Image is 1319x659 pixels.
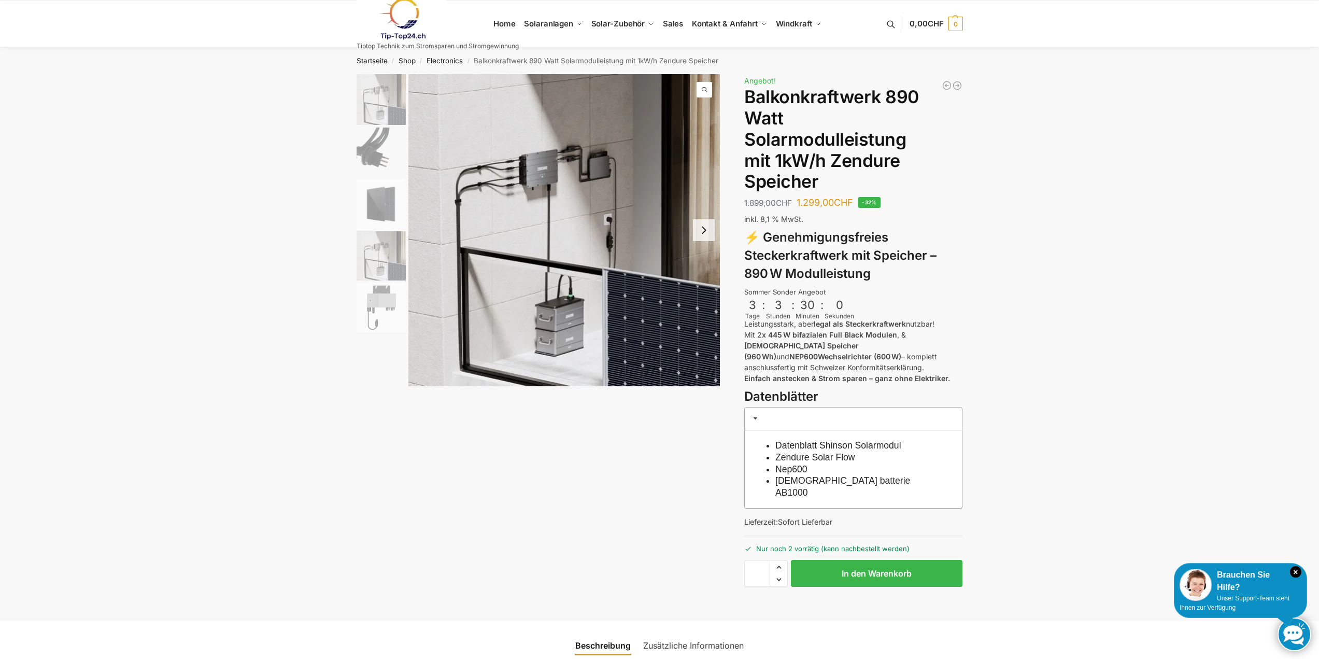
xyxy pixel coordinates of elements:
span: Unser Support-Team steht Ihnen zur Verfügung [1180,595,1289,611]
a: [DEMOGRAPHIC_DATA] batterie AB1000 [775,475,910,498]
a: Steckerkraftwerk mit 4 KW Speicher und 8 Solarmodulen mit 3600 Watt [952,80,962,91]
a: Solaranlagen [520,1,587,47]
div: : [820,298,824,318]
button: Next slide [693,219,715,241]
span: Reduce quantity [770,573,787,586]
img: Customer service [1180,569,1212,601]
div: 0 [826,298,853,312]
span: CHF [776,198,792,208]
span: 0,00 [910,19,943,29]
nav: Breadcrumb [338,47,981,74]
span: Lieferzeit: [744,517,832,526]
span: Increase quantity [770,560,787,574]
a: Nep600 [775,464,807,474]
a: Zusätzliche Informationen [637,633,750,658]
span: Solaranlagen [524,19,573,29]
div: Sekunden [825,312,854,321]
strong: [DEMOGRAPHIC_DATA] Speicher (960 Wh) [744,341,859,361]
a: Solar-Zubehör [587,1,658,47]
div: : [762,298,765,318]
h1: Balkonkraftwerk 890 Watt Solarmodulleistung mit 1kW/h Zendure Speicher [744,87,962,192]
a: Windkraft [771,1,826,47]
span: Sales [663,19,684,29]
a: Startseite [357,57,388,65]
div: Minuten [796,312,819,321]
div: 30 [797,298,818,312]
strong: Einfach anstecken & Strom sparen – ganz ohne Elektriker. [744,374,950,383]
span: Angebot! [744,76,776,85]
strong: NEP600Wechselrichter (600 W) [789,352,901,361]
div: 3 [767,298,789,312]
span: 0 [948,17,963,31]
bdi: 1.299,00 [797,197,853,208]
i: Schließen [1290,566,1301,578]
strong: x 445 W bifazialen Full Black Modulen [762,330,897,339]
span: -32% [858,197,881,208]
h3: Datenblätter [744,388,962,406]
span: CHF [834,197,853,208]
a: Kontakt & Anfahrt [687,1,771,47]
span: inkl. 8,1 % MwSt. [744,215,803,223]
img: Zendure-solar-flow-Batteriespeicher für Balkonkraftwerke [357,231,406,281]
a: Beschreibung [569,633,637,658]
img: Zendure-solar-flow-Batteriespeicher für Balkonkraftwerke [408,74,720,386]
p: Tiptop Technik zum Stromsparen und Stromgewinnung [357,43,519,49]
span: CHF [928,19,944,29]
div: : [791,298,795,318]
span: Kontakt & Anfahrt [692,19,758,29]
div: Stunden [766,312,790,321]
img: Zendure-solar-flow-Batteriespeicher für Balkonkraftwerke [357,74,406,125]
span: / [463,57,474,65]
a: Datenblatt Shinson Solarmodul [775,440,901,451]
input: Produktmenge [744,560,770,587]
img: Anschlusskabel-3meter_schweizer-stecker [357,128,406,177]
p: Leistungsstark, aber nutzbar! Mit 2 , & und – komplett anschlussfertig mit Schweizer Konformitäts... [744,318,962,384]
img: nep-microwechselrichter-600w [357,283,406,332]
div: Tage [744,312,761,321]
span: Solar-Zubehör [591,19,645,29]
span: Sofort Lieferbar [778,517,832,526]
a: Shop [399,57,416,65]
span: / [416,57,427,65]
p: Nur noch 2 vorrätig (kann nachbestellt werden) [744,536,962,554]
div: Brauchen Sie Hilfe? [1180,569,1301,594]
a: Zendure Solar Flow [775,452,855,462]
div: 3 [745,298,760,312]
div: Sommer Sonder Angebot [744,287,962,298]
a: Electronics [427,57,463,65]
a: 0,00CHF 0 [910,8,962,39]
span: / [388,57,399,65]
a: Balkonkraftwerk 890 Watt Solarmodulleistung mit 2kW/h Zendure Speicher [942,80,952,91]
strong: legal als Steckerkraftwerk [814,319,906,328]
h3: ⚡ Genehmigungsfreies Steckerkraftwerk mit Speicher – 890 W Modulleistung [744,229,962,283]
span: Windkraft [776,19,812,29]
button: In den Warenkorb [791,560,962,587]
a: Sales [658,1,687,47]
bdi: 1.899,00 [744,198,792,208]
img: Maysun [357,179,406,229]
a: Znedure solar flow Batteriespeicher fuer BalkonkraftwerkeZnedure solar flow Batteriespeicher fuer... [408,74,720,386]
